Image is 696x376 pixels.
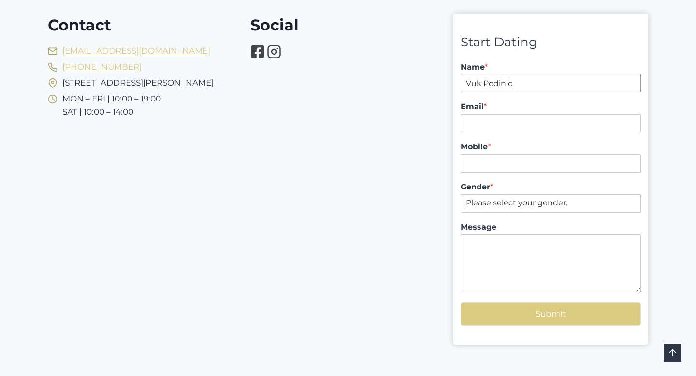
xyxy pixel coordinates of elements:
[62,92,161,118] span: MON – FRI | 10:00 – 19:00 SAT | 10:00 – 14:00
[62,76,214,89] span: [STREET_ADDRESS][PERSON_NAME]
[461,62,641,72] label: Name
[250,14,437,37] h1: Social
[461,302,641,326] button: Submit
[48,60,142,74] a: [PHONE_NUMBER]
[62,60,142,73] span: [PHONE_NUMBER]
[461,142,641,152] label: Mobile
[461,102,641,112] label: Email
[461,222,641,232] label: Message
[664,344,681,362] a: Scroll to top
[48,14,235,37] h1: Contact
[461,154,641,173] input: Mobile
[461,182,641,192] label: Gender
[461,32,641,53] div: Start Dating
[62,46,210,56] a: [EMAIL_ADDRESS][DOMAIN_NAME]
